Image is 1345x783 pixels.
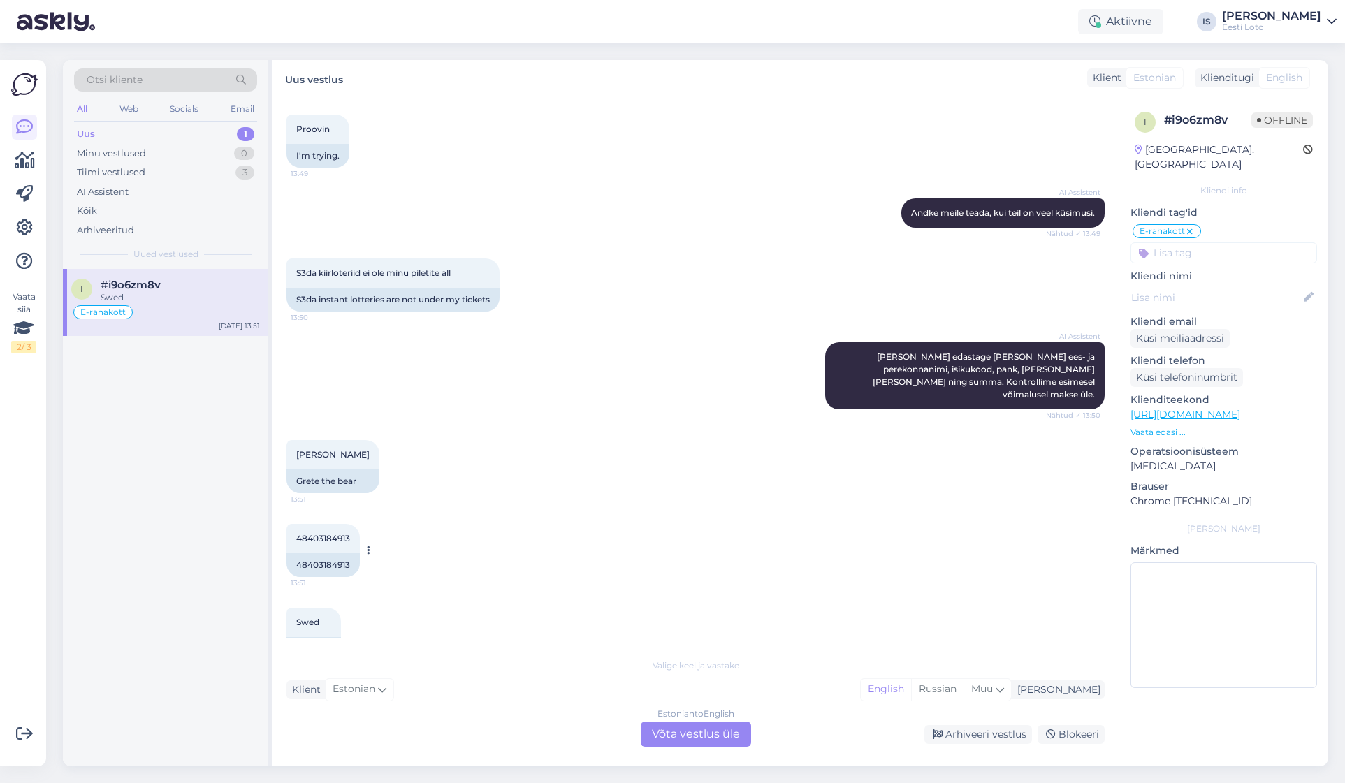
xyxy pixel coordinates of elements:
[77,166,145,180] div: Tiimi vestlused
[1130,459,1317,474] p: [MEDICAL_DATA]
[1135,142,1303,172] div: [GEOGRAPHIC_DATA], [GEOGRAPHIC_DATA]
[1046,410,1100,420] span: Nähtud ✓ 13:50
[1130,314,1317,329] p: Kliendi email
[291,578,343,588] span: 13:51
[1195,71,1254,85] div: Klienditugi
[291,494,343,504] span: 13:51
[1130,543,1317,558] p: Märkmed
[291,312,343,323] span: 13:50
[80,284,83,294] span: i
[911,679,964,700] div: Russian
[77,147,146,161] div: Minu vestlused
[1222,10,1321,22] div: [PERSON_NAME]
[117,100,141,118] div: Web
[1087,71,1121,85] div: Klient
[1130,329,1230,348] div: Küsi meiliaadressi
[291,168,343,179] span: 13:49
[873,351,1097,400] span: [PERSON_NAME] edastage [PERSON_NAME] ees- ja perekonnanimi, isikukood, pank, [PERSON_NAME] [PERSO...
[74,100,90,118] div: All
[971,682,993,695] span: Muu
[1046,228,1100,239] span: Nähtud ✓ 13:49
[1140,227,1185,235] span: E-rahakott
[296,449,370,460] span: [PERSON_NAME]
[1130,479,1317,494] p: Brauser
[237,127,254,141] div: 1
[1130,269,1317,284] p: Kliendi nimi
[167,100,201,118] div: Socials
[77,204,97,218] div: Kõik
[1130,184,1317,197] div: Kliendi info
[286,659,1105,672] div: Valige keel ja vastake
[1130,408,1240,420] a: [URL][DOMAIN_NAME]
[87,73,143,87] span: Otsi kliente
[286,682,321,697] div: Klient
[77,185,129,199] div: AI Assistent
[1197,12,1216,31] div: IS
[11,341,36,353] div: 2 / 3
[286,144,349,168] div: I'm trying.
[286,288,500,312] div: S3da instant lotteries are not under my tickets
[11,71,38,98] img: Askly Logo
[77,224,134,237] div: Arhiveeritud
[77,127,95,141] div: Uus
[1130,393,1317,407] p: Klienditeekond
[1164,112,1251,129] div: # i9o6zm8v
[101,291,260,304] div: Swed
[1130,242,1317,263] input: Lisa tag
[80,308,126,316] span: E-rahakott
[1048,187,1100,198] span: AI Assistent
[1133,71,1176,85] span: Estonian
[1251,112,1313,128] span: Offline
[296,124,330,134] span: Proovin
[133,248,198,261] span: Uued vestlused
[101,279,161,291] span: #i9o6zm8v
[861,679,911,700] div: English
[1222,22,1321,33] div: Eesti Loto
[333,682,375,697] span: Estonian
[1144,117,1147,127] span: i
[924,725,1032,744] div: Arhiveeri vestlus
[286,637,341,661] div: Swedish
[1266,71,1302,85] span: English
[234,147,254,161] div: 0
[641,722,751,747] div: Võta vestlus üle
[228,100,257,118] div: Email
[1130,426,1317,439] p: Vaata edasi ...
[1048,331,1100,342] span: AI Assistent
[1038,725,1105,744] div: Blokeeri
[911,207,1095,218] span: Andke meile teada, kui teil on veel küsimusi.
[1131,290,1301,305] input: Lisa nimi
[286,469,379,493] div: Grete the bear
[657,708,734,720] div: Estonian to English
[1130,444,1317,459] p: Operatsioonisüsteem
[1130,353,1317,368] p: Kliendi telefon
[11,291,36,353] div: Vaata siia
[1130,522,1317,535] div: [PERSON_NAME]
[1130,205,1317,220] p: Kliendi tag'id
[285,68,343,87] label: Uus vestlus
[1078,9,1163,34] div: Aktiivne
[1130,368,1243,387] div: Küsi telefoninumbrit
[286,553,360,577] div: 48403184913
[235,166,254,180] div: 3
[296,268,451,278] span: S3da kiirloteriid ei ole minu piletite all
[1130,494,1317,508] p: Chrome [TECHNICAL_ID]
[1012,682,1100,697] div: [PERSON_NAME]
[296,533,350,543] span: 48403184913
[219,321,260,331] div: [DATE] 13:51
[1222,10,1337,33] a: [PERSON_NAME]Eesti Loto
[296,617,319,627] span: Swed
